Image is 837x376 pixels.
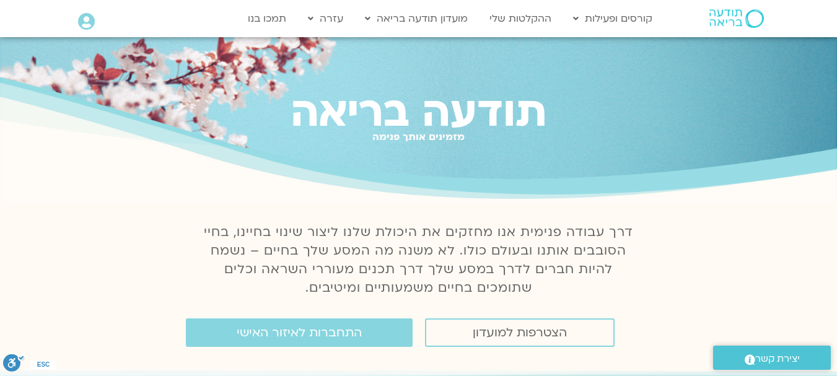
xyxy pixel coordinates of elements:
[237,326,362,339] span: התחברות לאיזור האישי
[242,7,292,30] a: תמכו בנו
[473,326,567,339] span: הצטרפות למועדון
[755,351,800,367] span: יצירת קשר
[197,223,641,297] p: דרך עבודה פנימית אנו מחזקים את היכולת שלנו ליצור שינוי בחיינו, בחיי הסובבים אותנו ובעולם כולו. לא...
[425,318,615,347] a: הצטרפות למועדון
[483,7,558,30] a: ההקלטות שלי
[302,7,349,30] a: עזרה
[186,318,413,347] a: התחברות לאיזור האישי
[359,7,474,30] a: מועדון תודעה בריאה
[567,7,659,30] a: קורסים ופעילות
[713,346,831,370] a: יצירת קשר
[709,9,764,28] img: תודעה בריאה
